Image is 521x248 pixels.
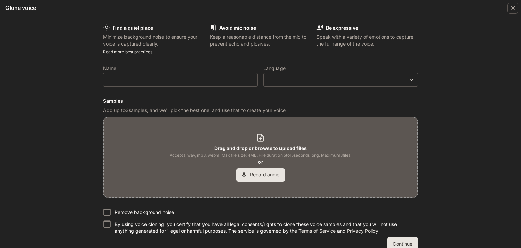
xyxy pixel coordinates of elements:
p: By using voice cloning, you certify that you have all legal consents/rights to clone these voice ... [115,221,412,234]
p: Name [103,66,116,71]
h5: Clone voice [5,4,36,12]
a: Terms of Service [298,228,336,234]
span: Accepts: wav, mp3, webm. Max file size: 4MB. File duration 5 to 15 seconds long. Maximum 3 files. [170,152,351,159]
div: ​ [264,76,418,83]
button: Record audio [236,168,285,182]
h6: Samples [103,98,418,104]
p: Keep a reasonable distance from the mic to prevent echo and plosives. [210,34,311,47]
b: Drag and drop or browse to upload files [214,145,307,151]
p: Add up to 3 samples, and we'll pick the best one, and use that to create your voice [103,107,418,114]
b: or [258,159,263,165]
a: Read more best practices [103,49,152,54]
p: Speak with a variety of emotions to capture the full range of the voice. [316,34,418,47]
b: Find a quiet place [113,25,153,31]
b: Be expressive [326,25,358,31]
a: Privacy Policy [347,228,378,234]
p: Language [263,66,286,71]
p: Remove background noise [115,209,174,216]
p: Minimize background noise to ensure your voice is captured clearly. [103,34,205,47]
b: Avoid mic noise [219,25,256,31]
